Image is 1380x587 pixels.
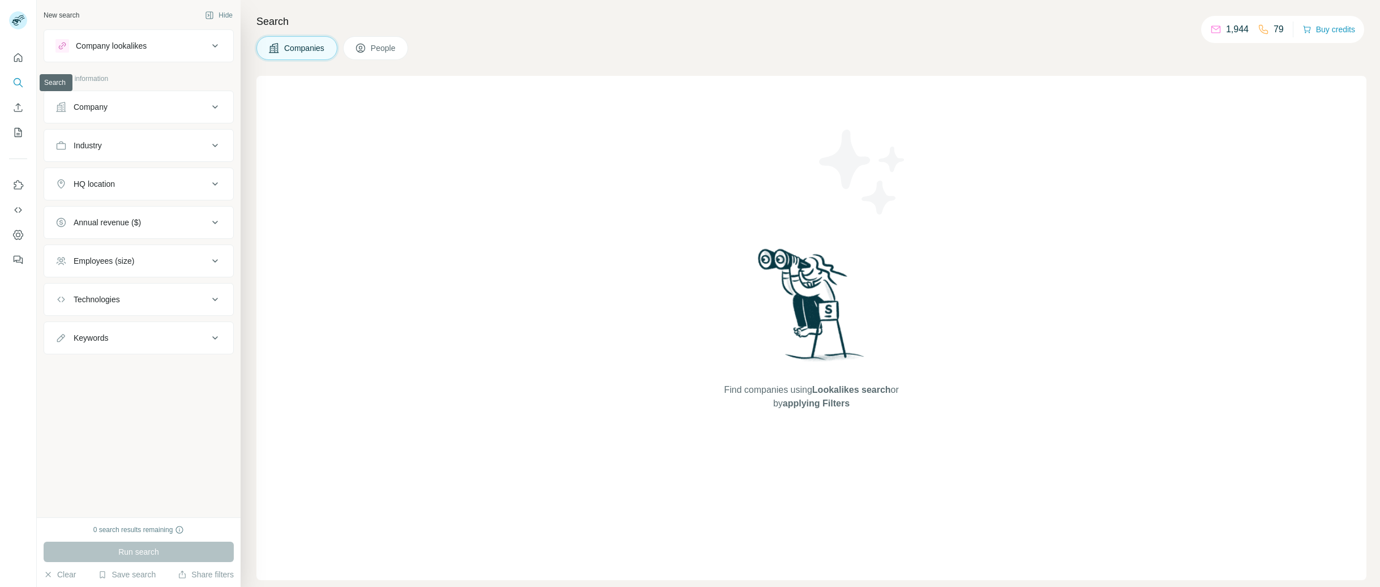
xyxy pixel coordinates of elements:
div: HQ location [74,178,115,190]
span: applying Filters [783,399,850,408]
button: Save search [98,569,156,580]
button: Quick start [9,48,27,68]
button: Company lookalikes [44,32,233,59]
button: Feedback [9,250,27,270]
button: My lists [9,122,27,143]
span: Companies [284,42,325,54]
div: Industry [74,140,102,151]
div: Employees (size) [74,255,134,267]
div: Technologies [74,294,120,305]
button: Share filters [178,569,234,580]
div: Company [74,101,108,113]
button: Use Surfe on LinkedIn [9,175,27,195]
button: Company [44,93,233,121]
button: Dashboard [9,225,27,245]
img: Surfe Illustration - Woman searching with binoculars [753,246,871,372]
span: Find companies using or by [721,383,902,410]
p: 1,944 [1226,23,1249,36]
button: Use Surfe API [9,200,27,220]
div: New search [44,10,79,20]
div: Company lookalikes [76,40,147,52]
button: Technologies [44,286,233,313]
button: Employees (size) [44,247,233,275]
button: Keywords [44,324,233,352]
button: Enrich CSV [9,97,27,118]
button: Hide [197,7,241,24]
button: HQ location [44,170,233,198]
h4: Search [256,14,1366,29]
div: Keywords [74,332,108,344]
button: Industry [44,132,233,159]
img: Surfe Illustration - Stars [812,121,914,223]
div: Annual revenue ($) [74,217,141,228]
p: Company information [44,74,234,84]
span: Lookalikes search [812,385,891,395]
div: 0 search results remaining [93,525,185,535]
button: Search [9,72,27,93]
button: Annual revenue ($) [44,209,233,236]
span: People [371,42,397,54]
button: Clear [44,569,76,580]
button: Buy credits [1302,22,1355,37]
p: 79 [1274,23,1284,36]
